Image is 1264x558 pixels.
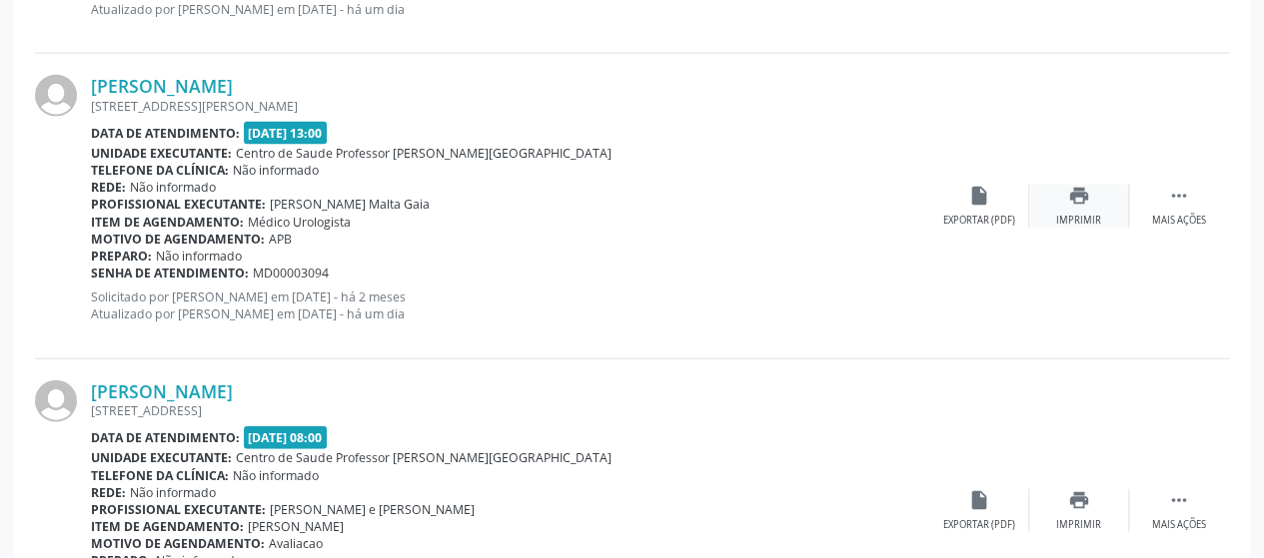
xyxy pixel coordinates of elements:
div: Mais ações [1152,214,1206,228]
div: Imprimir [1056,518,1101,532]
b: Item de agendamento: [91,214,244,231]
span: [DATE] 08:00 [244,426,328,449]
b: Rede: [91,179,126,196]
b: Motivo de agendamento: [91,535,265,552]
span: [PERSON_NAME] [248,518,344,535]
div: Exportar (PDF) [943,214,1015,228]
i: print [1068,185,1090,207]
b: Profissional executante: [91,501,266,518]
p: Solicitado por [PERSON_NAME] em [DATE] - há 2 meses Atualizado por [PERSON_NAME] em [DATE] - há u... [91,288,929,322]
b: Profissional executante: [91,196,266,213]
div: Mais ações [1152,518,1206,532]
b: Data de atendimento: [91,429,240,446]
img: img [35,75,77,117]
span: Não informado [233,162,319,179]
span: Não informado [233,467,319,484]
a: [PERSON_NAME] [91,75,233,97]
span: Não informado [130,484,216,501]
b: Unidade executante: [91,449,232,466]
b: Preparo: [91,248,152,265]
span: APB [269,231,292,248]
div: [STREET_ADDRESS][PERSON_NAME] [91,98,929,115]
div: Exportar (PDF) [943,518,1015,532]
b: Telefone da clínica: [91,467,229,484]
div: Imprimir [1056,214,1101,228]
span: Centro de Saude Professor [PERSON_NAME][GEOGRAPHIC_DATA] [236,145,612,162]
i:  [1168,185,1190,207]
b: Telefone da clínica: [91,162,229,179]
div: [STREET_ADDRESS] [91,402,929,419]
span: [PERSON_NAME] Malta Gaia [270,196,430,213]
b: Unidade executante: [91,145,232,162]
i:  [1168,489,1190,511]
span: Não informado [130,179,216,196]
span: [DATE] 13:00 [244,122,328,145]
b: Motivo de agendamento: [91,231,265,248]
a: [PERSON_NAME] [91,380,233,402]
span: MD00003094 [253,265,329,281]
b: Rede: [91,484,126,501]
i: print [1068,489,1090,511]
span: Não informado [156,248,242,265]
b: Item de agendamento: [91,518,244,535]
span: [PERSON_NAME] e [PERSON_NAME] [270,501,475,518]
span: Médico Urologista [248,214,351,231]
img: img [35,380,77,422]
b: Senha de atendimento: [91,265,249,281]
i: insert_drive_file [968,489,990,511]
span: Centro de Saude Professor [PERSON_NAME][GEOGRAPHIC_DATA] [236,449,612,466]
b: Data de atendimento: [91,125,240,142]
i: insert_drive_file [968,185,990,207]
span: Avaliacao [269,535,323,552]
